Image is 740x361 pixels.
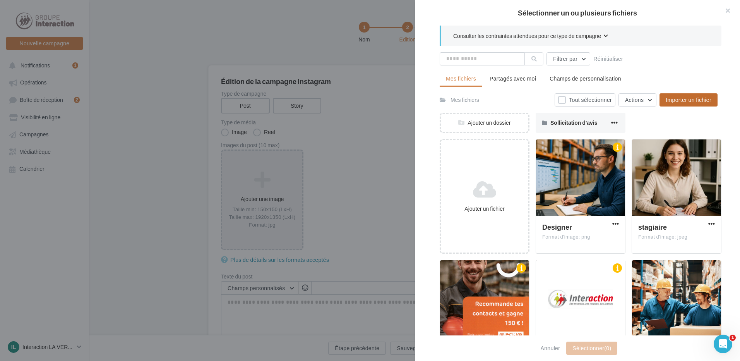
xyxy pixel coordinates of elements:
button: Actions [618,93,656,107]
button: Sélectionner(0) [566,342,617,355]
iframe: Intercom live chat [714,335,732,353]
button: Consulter les contraintes attendues pour ce type de campagne [453,32,608,41]
span: Designer [542,223,572,231]
h2: Sélectionner un ou plusieurs fichiers [427,9,728,16]
span: Mes fichiers [446,75,476,82]
button: Annuler [538,344,564,353]
button: Réinitialiser [590,54,626,64]
div: Ajouter un fichier [444,205,525,213]
span: Consulter les contraintes attendues pour ce type de campagne [453,32,601,40]
span: (0) [604,345,611,351]
span: Actions [625,96,644,103]
span: Partagés avec moi [490,75,536,82]
div: Format d'image: jpeg [638,234,715,241]
div: Format d'image: png [542,234,619,241]
button: Tout sélectionner [555,93,615,107]
span: 1 [730,335,736,341]
span: Champs de personnalisation [550,75,621,82]
button: Importer un fichier [659,93,718,107]
div: Ajouter un dossier [441,119,528,127]
button: Filtrer par [546,52,590,65]
span: stagiaire [638,223,667,231]
div: Mes fichiers [451,96,479,104]
span: Importer un fichier [666,96,711,103]
span: Sollicitation d'avis [550,119,597,126]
